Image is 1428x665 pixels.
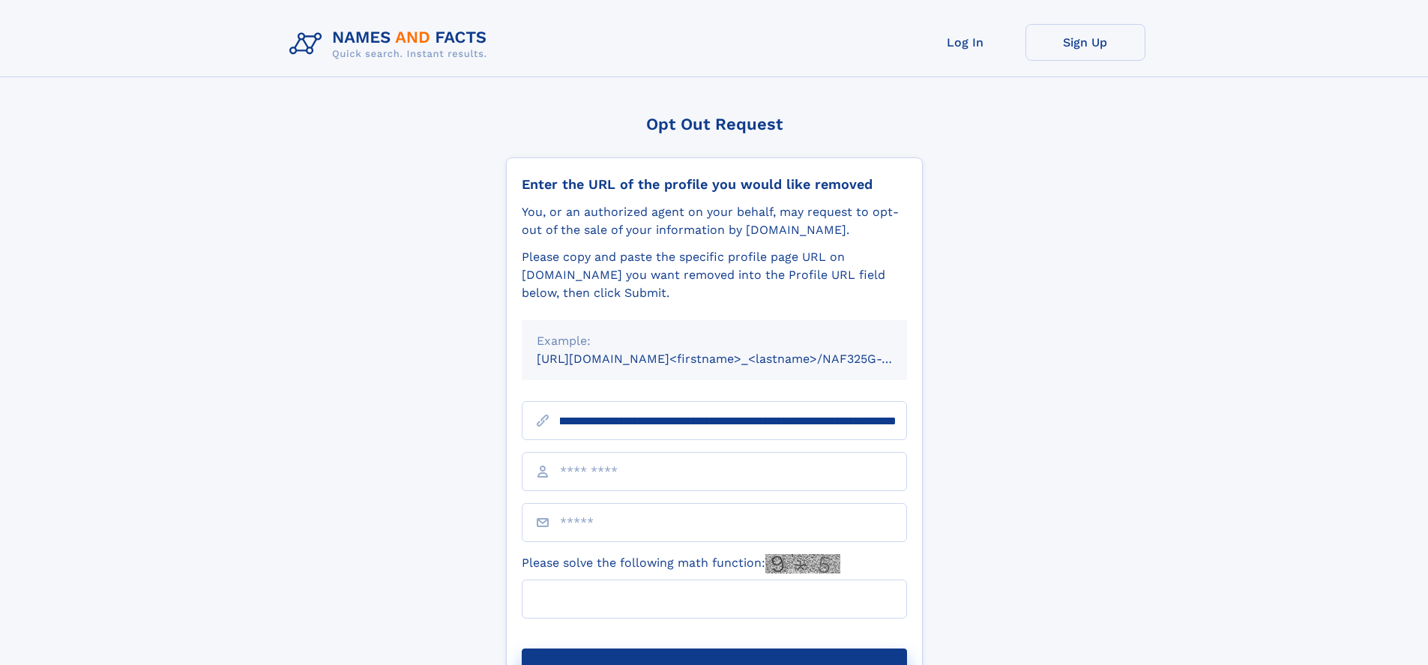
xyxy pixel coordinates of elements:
[522,248,907,302] div: Please copy and paste the specific profile page URL on [DOMAIN_NAME] you want removed into the Pr...
[522,176,907,193] div: Enter the URL of the profile you would like removed
[522,203,907,239] div: You, or an authorized agent on your behalf, may request to opt-out of the sale of your informatio...
[283,24,499,64] img: Logo Names and Facts
[506,115,923,133] div: Opt Out Request
[537,332,892,350] div: Example:
[537,352,936,366] small: [URL][DOMAIN_NAME]<firstname>_<lastname>/NAF325G-xxxxxxxx
[906,24,1025,61] a: Log In
[1025,24,1145,61] a: Sign Up
[522,554,840,574] label: Please solve the following math function:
